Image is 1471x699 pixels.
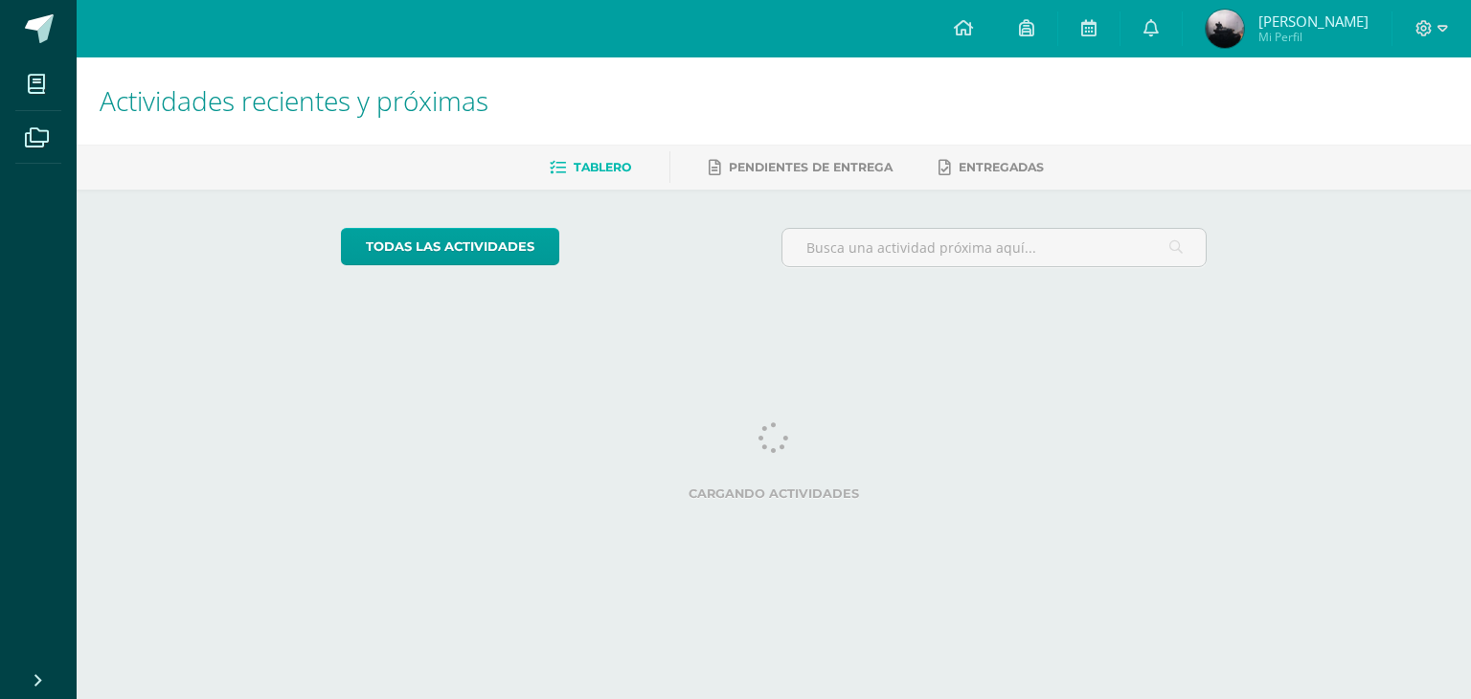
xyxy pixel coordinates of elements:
[1206,10,1244,48] img: a2e0ca929f695f4a354b935a2dc3553e.png
[574,160,631,174] span: Tablero
[100,82,488,119] span: Actividades recientes y próximas
[939,152,1044,183] a: Entregadas
[1258,11,1369,31] span: [PERSON_NAME]
[709,152,893,183] a: Pendientes de entrega
[550,152,631,183] a: Tablero
[782,229,1207,266] input: Busca una actividad próxima aquí...
[959,160,1044,174] span: Entregadas
[729,160,893,174] span: Pendientes de entrega
[1258,29,1369,45] span: Mi Perfil
[341,228,559,265] a: todas las Actividades
[341,486,1208,501] label: Cargando actividades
